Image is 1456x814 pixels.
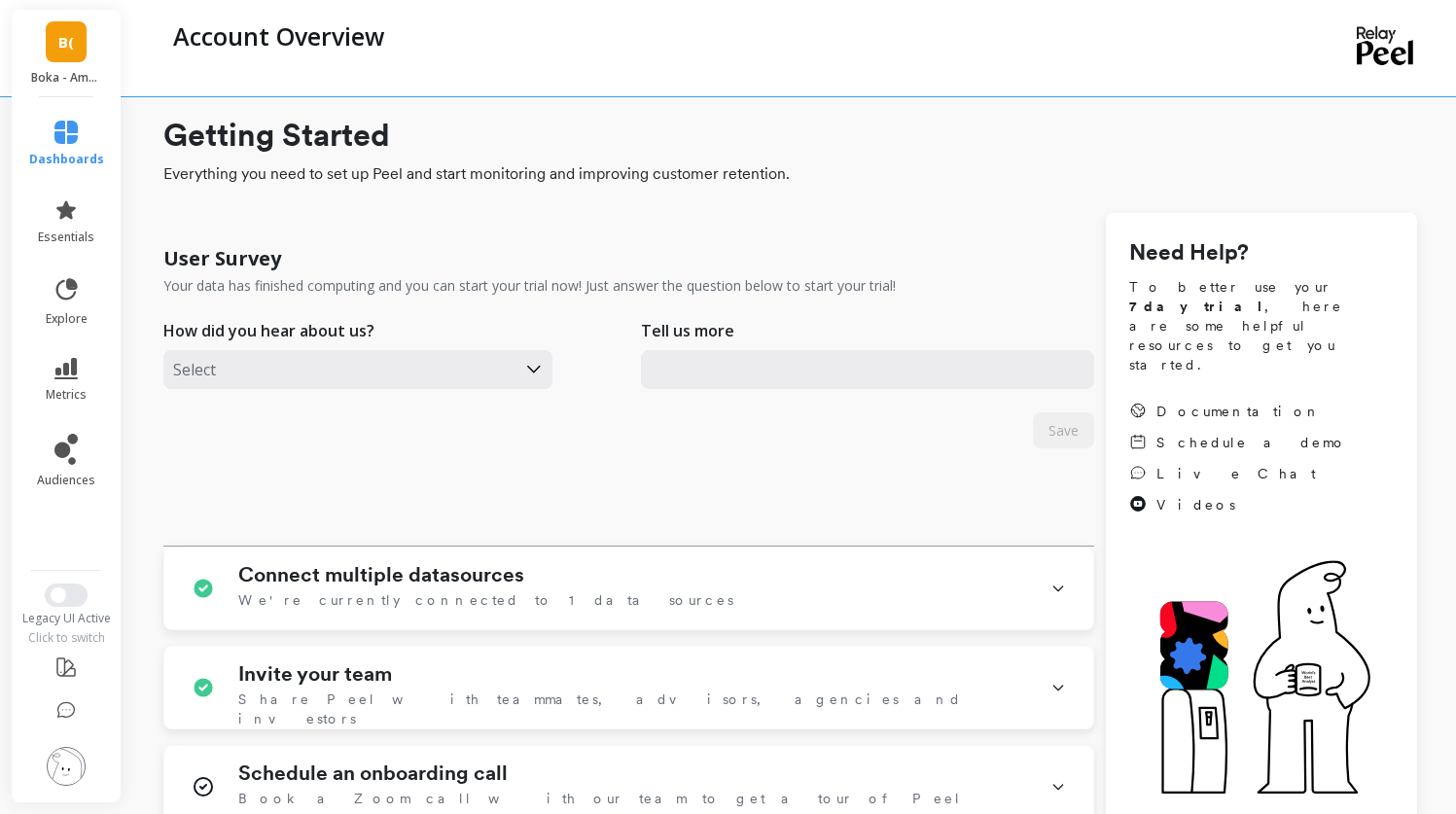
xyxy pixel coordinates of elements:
h1: Schedule an onboarding call [238,761,508,785]
button: Switch to New UI [45,584,88,607]
span: audiences [37,473,95,488]
p: How did you hear about us? [163,319,374,342]
span: dashboards [29,152,104,167]
span: We're currently connected to 1 data sources [238,590,733,610]
span: Schedule a demo [1156,433,1347,452]
a: Documentation [1129,402,1347,421]
span: Everything you need to set up Peel and start monitoring and improving customer retention. [163,162,1417,186]
span: To better use your , here are some helpful resources to get you started. [1129,277,1394,374]
span: Share Peel with teammates, advisors, agencies and investors [238,690,1027,728]
span: Documentation [1156,402,1322,421]
img: profile picture [47,747,86,786]
h1: Need Help? [1129,236,1394,269]
span: Book a Zoom call with our team to get a tour of Peel [238,789,962,808]
h1: Getting Started [163,112,1417,159]
span: essentials [38,230,94,245]
div: Click to switch [10,630,124,646]
a: Schedule a demo [1129,433,1347,452]
span: Videos [1156,495,1235,514]
p: Tell us more [641,319,734,342]
a: Videos [1129,495,1347,514]
p: Your data has finished computing and you can start your trial now! Just answer the question below... [163,276,896,296]
h1: Invite your team [238,662,392,686]
span: explore [46,311,88,327]
strong: 7 day trial [1129,299,1264,314]
h1: Connect multiple datasources [238,563,524,586]
h1: User Survey [163,245,281,272]
p: Boka - Amazon (Essor) [31,70,102,86]
p: Account Overview [173,19,384,53]
div: Legacy UI Active [10,611,124,626]
span: B( [58,31,74,53]
span: Live Chat [1156,464,1316,483]
span: metrics [46,387,87,403]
